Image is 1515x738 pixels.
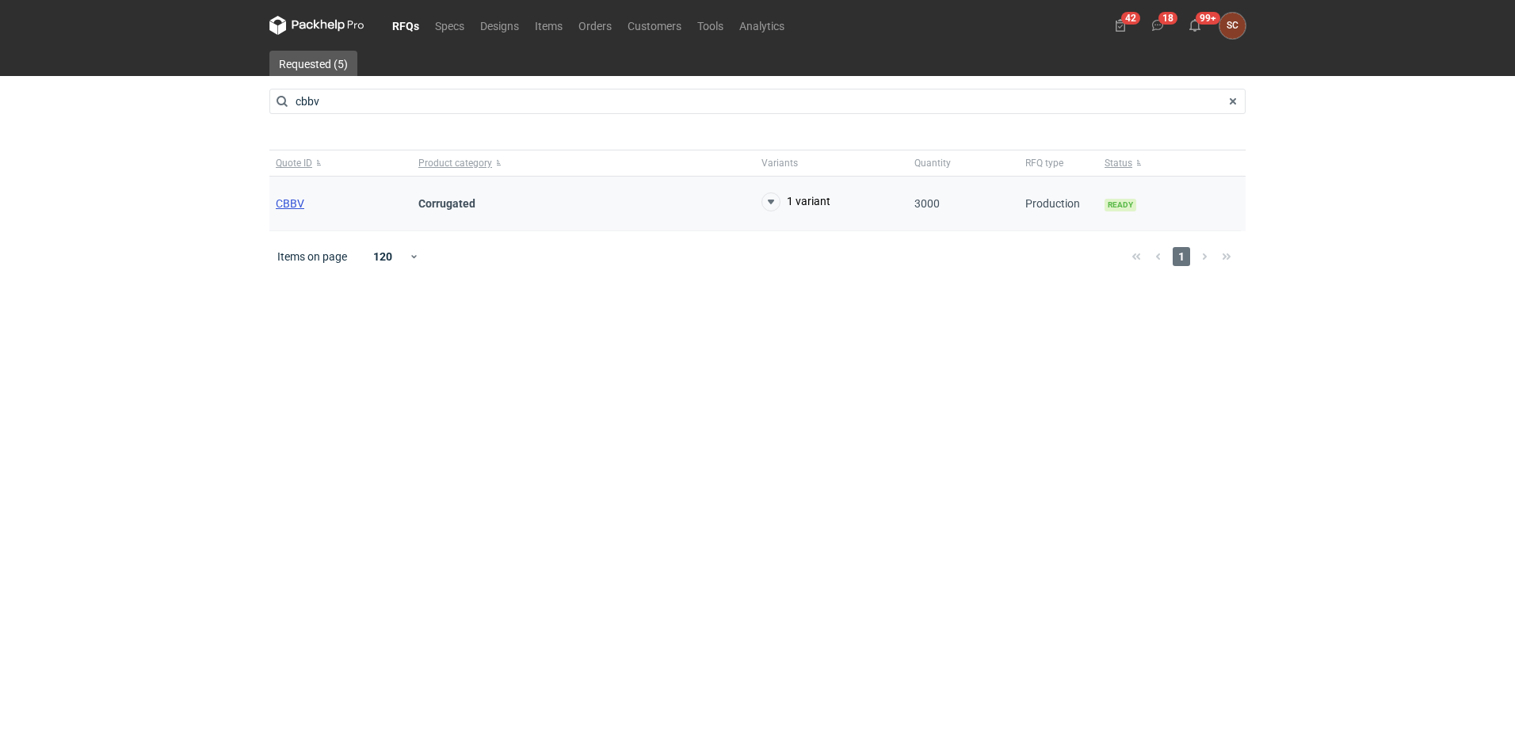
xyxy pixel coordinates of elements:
[269,51,357,76] a: Requested (5)
[276,197,304,210] a: CBBV
[527,16,571,35] a: Items
[1105,157,1132,169] span: Status
[1098,150,1241,176] button: Status
[269,150,412,176] button: Quote ID
[277,249,347,264] span: Items on page
[620,16,689,35] a: Customers
[418,157,492,169] span: Product category
[276,157,312,169] span: Quote ID
[731,16,792,35] a: Analytics
[1182,13,1208,38] button: 99+
[384,16,427,35] a: RFQs
[761,157,798,169] span: Variants
[1108,13,1133,38] button: 42
[1019,177,1098,231] div: Production
[1145,13,1170,38] button: 18
[357,245,409,268] div: 120
[269,16,364,35] svg: Packhelp Pro
[571,16,620,35] a: Orders
[427,16,472,35] a: Specs
[412,150,755,176] button: Product category
[1219,13,1246,39] div: Sylwia Cichórz
[1219,13,1246,39] button: SC
[472,16,527,35] a: Designs
[689,16,731,35] a: Tools
[1025,157,1063,169] span: RFQ type
[761,192,830,211] button: 1 variant
[1105,199,1136,211] span: Ready
[914,197,940,210] span: 3000
[914,157,951,169] span: Quantity
[1173,247,1190,266] span: 1
[418,197,475,210] strong: Corrugated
